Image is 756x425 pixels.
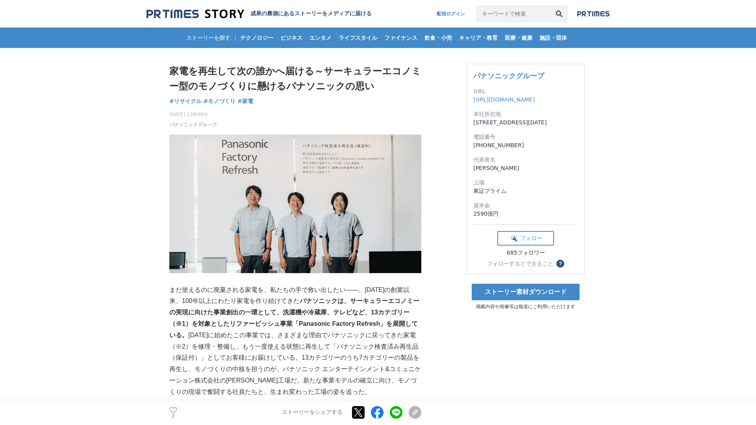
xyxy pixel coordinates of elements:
[204,97,236,105] a: #モノづくり
[456,28,501,48] a: キャリア・教育
[146,9,244,19] img: 成果の裏側にあるストーリーをメディアに届ける
[536,28,570,48] a: 施設・団体
[473,164,578,172] dd: [PERSON_NAME]
[237,98,253,105] span: #家電
[497,231,554,246] button: フォロー
[169,97,202,105] a: #リサイクル
[169,98,202,105] span: #リサイクル
[473,133,578,141] dt: 電話番号
[282,409,343,416] p: ストーリーをシェアする
[536,34,570,41] span: 施設・団体
[473,72,544,80] a: パナソニックグループ
[467,303,585,310] p: 掲載内容や画像等は報道にご利用いただけます
[169,64,421,94] h1: 家電を再生して次の誰かへ届ける～サーキュラーエコノミー型のモノづくりに懸けるパナソニックの思い
[169,135,421,273] img: thumbnail_8b93da20-846d-11f0-b3f6-63d438e80013.jpg
[473,96,535,103] a: [URL][DOMAIN_NAME]
[169,111,217,118] span: [DATE] 13時00分
[502,34,535,41] span: 医療・健康
[169,414,177,418] p: 2
[577,11,610,17] img: prtimes
[237,28,276,48] a: テクノロジー
[277,34,306,41] span: ビジネス
[204,98,236,105] span: #モノづくり
[473,118,578,127] dd: [STREET_ADDRESS][DATE]
[169,285,421,398] p: まだ使えるのに廃棄される家電を、私たちの手で救い出したい――。[DATE]の創業以来、100年以上にわたり家電を作り続けてきた [DATE]に始めたこの事業では、さまざまな理由でパナソニックに戻...
[473,156,578,164] dt: 代表者名
[381,28,421,48] a: ファイナンス
[381,34,421,41] span: ファイナンス
[473,141,578,150] dd: [PHONE_NUMBER]
[473,110,578,118] dt: 本社所在地
[550,5,568,22] button: 検索
[473,187,578,195] dd: 東証プライム
[472,284,580,300] a: ストーリー素材ダウンロード
[306,28,335,48] a: エンタメ
[237,97,253,105] a: #家電
[146,9,372,19] a: 成果の裏側にあるストーリーをメディアに届ける 成果の裏側にあるストーリーをメディアに届ける
[497,249,554,257] div: 685フォロワー
[277,28,306,48] a: ビジネス
[456,34,501,41] span: キャリア・教育
[237,34,276,41] span: テクノロジー
[556,260,564,268] button: ？
[169,121,217,128] a: パナソニックグループ
[306,34,335,41] span: エンタメ
[476,5,550,22] input: キーワードで検索
[473,210,578,218] dd: 2590億円
[421,28,455,48] a: 飲食・小売
[473,179,578,187] dt: 上場
[169,297,419,338] strong: パナソニックは、サーキュラーエコノミーの実現に向けた事業創出の一環として、洗濯機や冷蔵庫、テレビなど、13カテゴリー（※1）を対象としたリファービッシュ事業「Panasonic Factory ...
[429,5,473,22] a: 配信ログイン
[335,34,380,41] span: ライフスタイル
[335,28,380,48] a: ライフスタイル
[473,201,578,210] dt: 資本金
[421,34,455,41] span: 飲食・小売
[250,10,372,17] h2: 成果の裏側にあるストーリーをメディアに届ける
[487,261,553,266] div: フォローするとできること
[558,261,563,266] span: ？
[473,87,578,96] dt: URL
[502,28,535,48] a: 医療・健康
